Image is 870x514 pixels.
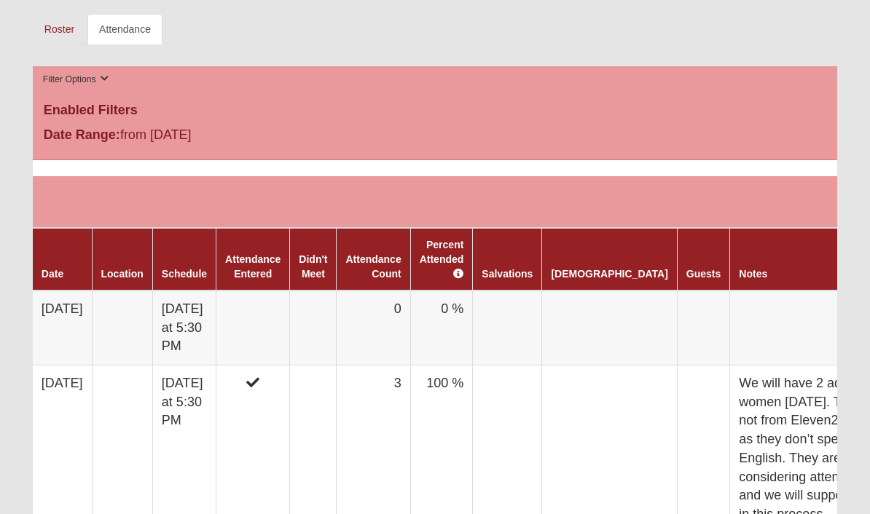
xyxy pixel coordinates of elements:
[87,14,162,44] a: Attendance
[337,290,410,365] td: 0
[299,253,327,280] a: Didn't Meet
[410,290,473,365] td: 0 %
[473,228,542,290] th: Salvations
[33,125,301,149] div: from [DATE]
[39,72,114,87] button: Filter Options
[101,268,144,280] a: Location
[225,253,281,280] a: Attendance Entered
[33,290,92,365] td: [DATE]
[162,268,207,280] a: Schedule
[44,125,120,145] label: Date Range:
[420,239,464,280] a: Percent Attended
[739,268,767,280] a: Notes
[152,290,216,365] td: [DATE] at 5:30 PM
[44,103,826,119] h4: Enabled Filters
[677,228,729,290] th: Guests
[345,253,401,280] a: Attendance Count
[42,268,63,280] a: Date
[542,228,677,290] th: [DEMOGRAPHIC_DATA]
[33,14,86,44] a: Roster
